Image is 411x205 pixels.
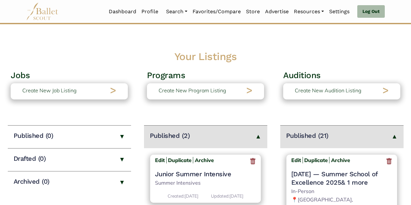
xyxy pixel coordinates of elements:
p: Create New Program Listing [159,87,226,95]
a: Archive [193,157,214,163]
a: Advertise [262,5,291,18]
a: Archive [329,157,350,163]
p: [DATE] [168,192,198,200]
a: Create New Program Listing> [147,83,264,99]
a: Profile [139,5,161,18]
a: Log Out [357,5,385,18]
a: [DATE] — Summer School of Excellence 2025 [291,170,378,186]
a: Favorites/Compare [190,5,243,18]
p: Summer Intensives [155,179,256,187]
a: Create New Job Listing> [11,83,128,99]
p: Create New Job Listing [22,87,77,95]
b: Archive [195,157,214,163]
span: Created: [168,193,184,199]
b: Edit [155,157,165,163]
span: — Summer School of Excellence 2025 [291,170,378,186]
h3: Programs [147,70,264,81]
a: Resources [291,5,327,18]
a: Junior Summer Intensive [155,170,256,178]
span: Updated: [211,193,229,199]
h2: > [246,84,252,97]
a: Edit [155,157,167,163]
h4: Published (2) [150,131,190,140]
h2: > [110,84,116,97]
h4: Archived (0) [14,177,50,186]
b: Edit [291,157,301,163]
a: Search [163,5,190,18]
a: Store [243,5,262,18]
p: Create New Audition Listing [295,87,361,95]
h4: Published (21) [286,131,328,140]
h3: Jobs [11,70,128,81]
a: Duplicate [168,157,192,163]
h3: Auditions [283,70,400,81]
a: Duplicate [304,157,328,163]
h2: > [383,84,389,97]
h4: Published (0) [14,131,53,140]
a: Edit [291,157,303,163]
p: [DATE] [211,192,243,200]
a: Dashboard [106,5,139,18]
h4: Drafted (0) [14,154,46,163]
a: Create New Audition Listing> [283,83,400,99]
a: Settings [327,5,352,18]
a: & 1 more [341,179,368,186]
b: Archive [331,157,350,163]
